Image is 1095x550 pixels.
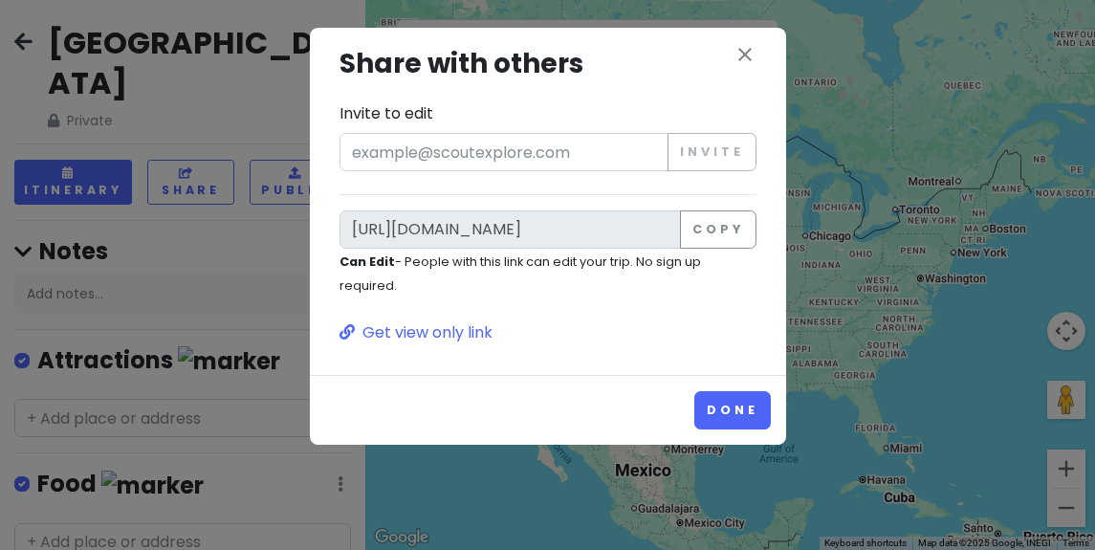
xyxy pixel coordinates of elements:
[339,210,682,249] input: Link to edit
[680,210,756,249] button: Copy
[339,101,433,126] label: Invite to edit
[339,320,756,345] a: Get view only link
[339,133,669,171] input: example@scoutexplore.com
[734,43,756,66] i: close
[339,253,395,270] strong: Can Edit
[734,43,756,70] button: close
[668,133,756,171] button: Invite
[339,253,701,295] small: - People with this link can edit your trip. No sign up required.
[339,43,756,86] h3: Share with others
[694,391,770,429] button: Done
